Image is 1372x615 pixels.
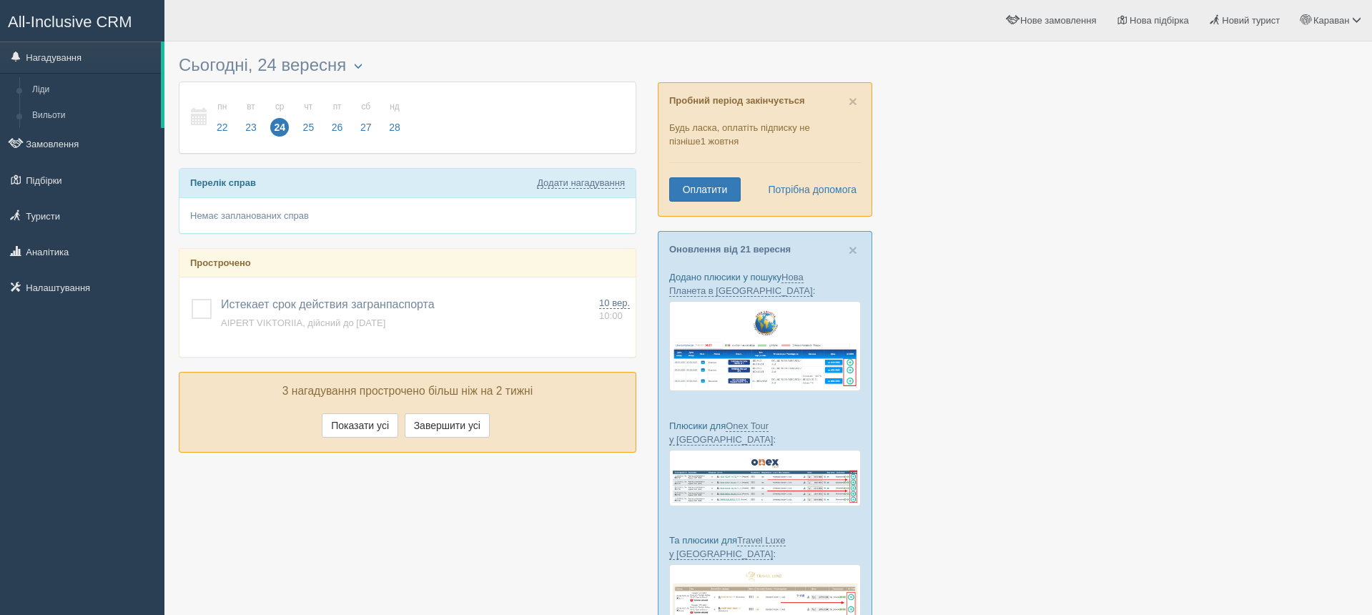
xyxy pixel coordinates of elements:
[26,103,161,129] a: Вильоти
[324,93,351,142] a: пт 26
[300,101,318,113] small: чт
[1130,15,1189,26] span: Нова підбірка
[669,301,861,391] img: new-planet-%D0%BF%D1%96%D0%B4%D0%B1%D1%96%D1%80%D0%BA%D0%B0-%D1%81%D1%80%D0%BC-%D0%B4%D0%BB%D1%8F...
[300,118,318,137] span: 25
[669,450,861,506] img: onex-tour-proposal-crm-for-travel-agency.png
[669,533,861,561] p: Та плюсики для :
[357,101,375,113] small: сб
[237,93,265,142] a: вт 23
[669,535,786,560] a: Travel Luxe у [GEOGRAPHIC_DATA]
[1,1,164,40] a: All-Inclusive CRM
[669,419,861,446] p: Плюсики для :
[213,118,232,137] span: 22
[701,136,739,147] span: 1 жовтня
[357,118,375,137] span: 27
[385,118,404,137] span: 28
[669,95,805,106] b: Пробний період закінчується
[266,93,293,142] a: ср 24
[190,383,625,400] p: 3 нагадування прострочено більш ніж на 2 тижні
[190,257,251,268] b: Прострочено
[1020,15,1096,26] span: Нове замовлення
[669,270,861,297] p: Додано плюсики у пошуку :
[1222,15,1280,26] span: Новий турист
[242,101,260,113] small: вт
[1313,15,1349,26] span: Караван
[658,82,872,217] div: Будь ласка, оплатіть підписку не пізніше
[190,177,256,188] b: Перелік справ
[537,177,625,189] a: Додати нагадування
[270,101,289,113] small: ср
[8,13,132,31] span: All-Inclusive CRM
[179,198,636,233] div: Немає запланованих справ
[599,297,630,309] span: 10 вер.
[213,101,232,113] small: пн
[669,177,741,202] a: Оплатити
[599,297,630,323] a: 10 вер. 10:00
[352,93,380,142] a: сб 27
[405,413,490,438] button: Завершити усі
[381,93,405,142] a: нд 28
[669,244,791,255] a: Оновлення від 21 вересня
[242,118,260,137] span: 23
[209,93,236,142] a: пн 22
[221,318,385,328] a: AIPERT VIKTORIIA, дійсний до [DATE]
[295,93,322,142] a: чт 25
[849,242,857,257] button: Close
[669,272,813,297] a: Нова Планета в [GEOGRAPHIC_DATA]
[26,77,161,103] a: Ліди
[270,118,289,137] span: 24
[328,101,347,113] small: пт
[669,420,773,446] a: Onex Tour у [GEOGRAPHIC_DATA]
[599,310,623,321] span: 10:00
[328,118,347,137] span: 26
[849,242,857,258] span: ×
[221,298,435,310] a: Истекает срок действия загранпаспорта
[759,177,857,202] a: Потрібна допомога
[385,101,404,113] small: нд
[179,56,636,74] h3: Сьогодні, 24 вересня
[322,413,398,438] button: Показати усі
[849,93,857,109] span: ×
